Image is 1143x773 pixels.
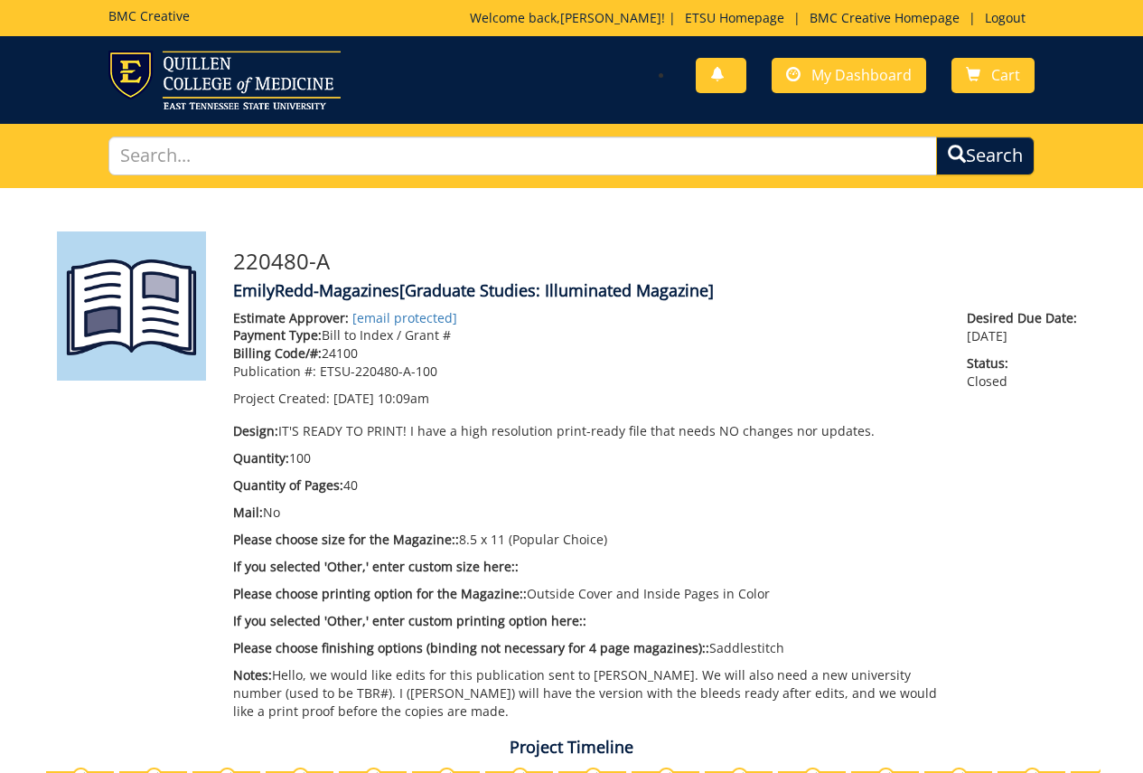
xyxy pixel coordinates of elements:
span: Mail: [233,504,263,521]
span: Status: [967,354,1086,372]
p: 24100 [233,344,941,363]
p: Closed [967,354,1086,391]
p: Saddlestitch [233,639,941,657]
button: Search [936,137,1035,175]
span: Please choose printing option for the Magazine:: [233,585,527,602]
h4: Project Timeline [43,739,1101,757]
span: Payment Type: [233,326,322,344]
span: [DATE] 10:09am [333,390,429,407]
p: 8.5 x 11 (Popular Choice) [233,531,941,549]
a: [email protected] [352,309,457,326]
p: Welcome back, ! | | | [470,9,1035,27]
a: [PERSON_NAME] [560,9,661,26]
h5: BMC Creative [108,9,190,23]
p: 100 [233,449,941,467]
h3: 220480-A [233,250,1087,273]
a: My Dashboard [772,58,926,93]
p: Outside Cover and Inside Pages in Color [233,585,941,603]
span: Design: [233,422,278,439]
span: Quantity: [233,449,289,467]
span: If you selected 'Other,' enter custom printing option here:: [233,612,586,629]
span: Desired Due Date: [967,309,1086,327]
span: Estimate Approver: [233,309,349,326]
span: If you selected 'Other,' enter custom size here:: [233,558,519,575]
span: My Dashboard [811,65,912,85]
span: Project Created: [233,390,330,407]
p: Hello, we would like edits for this publication sent to [PERSON_NAME]. We will also need a new un... [233,666,941,721]
span: Publication #: [233,363,316,380]
p: [DATE] [967,309,1086,345]
h4: EmilyRedd-Magazines [233,282,1087,300]
input: Search... [108,137,936,175]
p: No [233,504,941,522]
span: Notes: [233,666,272,683]
img: Product featured image [57,231,206,381]
span: Please choose size for the Magazine:: [233,531,459,548]
p: 40 [233,476,941,495]
p: Bill to Index / Grant # [233,326,941,344]
span: Cart [991,65,1020,85]
span: Billing Code/#: [233,344,322,362]
span: Quantity of Pages: [233,476,343,494]
a: ETSU Homepage [676,9,793,26]
img: ETSU logo [108,51,341,109]
span: [Graduate Studies: Illuminated Magazine] [399,279,714,301]
span: ETSU-220480-A-100 [320,363,437,380]
p: IT'S READY TO PRINT! I have a high resolution print-ready file that needs NO changes nor updates. [233,422,941,440]
a: Logout [976,9,1035,26]
a: BMC Creative Homepage [801,9,969,26]
a: Cart [951,58,1035,93]
span: Please choose finishing options (binding not necessary for 4 page magazines):: [233,639,709,656]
